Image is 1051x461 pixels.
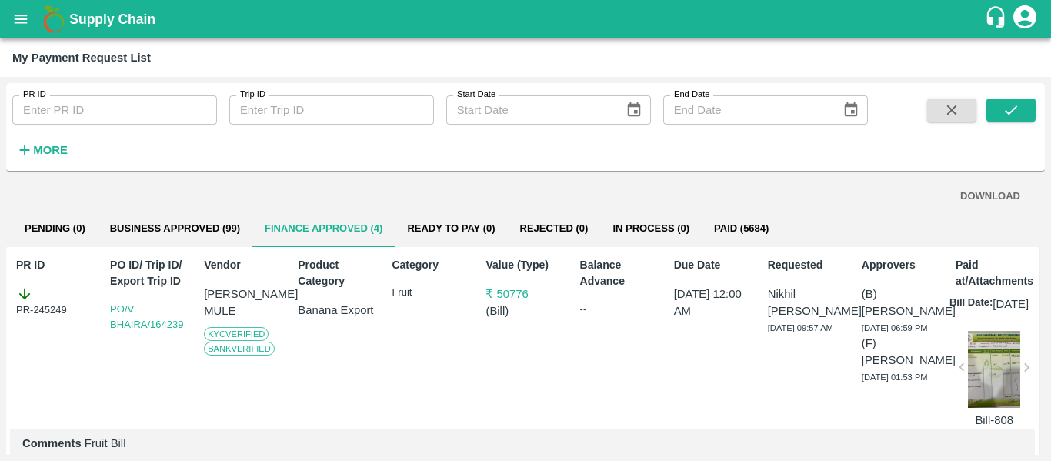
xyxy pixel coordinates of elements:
[674,286,753,320] p: [DATE] 12:00 AM
[954,183,1026,210] button: DOWNLOAD
[252,210,395,247] button: Finance Approved (4)
[12,137,72,163] button: More
[110,257,189,289] p: PO ID/ Trip ID/ Export Trip ID
[619,95,649,125] button: Choose date
[229,95,434,125] input: Enter Trip ID
[69,8,984,30] a: Supply Chain
[768,323,833,332] span: [DATE] 09:57 AM
[12,48,151,68] div: My Payment Request List
[204,342,275,356] span: Bank Verified
[862,323,928,332] span: [DATE] 06:59 PM
[674,89,709,101] label: End Date
[22,437,82,449] b: Comments
[663,95,831,125] input: End Date
[98,210,252,247] button: Business Approved (99)
[33,144,68,156] strong: More
[485,286,565,302] p: ₹ 50776
[862,335,941,369] p: (F) [PERSON_NAME]
[674,257,753,273] p: Due Date
[457,89,495,101] label: Start Date
[485,302,565,319] p: ( Bill )
[984,5,1011,33] div: customer-support
[204,286,283,320] p: [PERSON_NAME] MULE
[580,257,659,289] p: Balance Advance
[485,257,565,273] p: Value (Type)
[16,257,95,273] p: PR ID
[298,302,377,319] p: Banana Export
[600,210,702,247] button: In Process (0)
[862,257,941,273] p: Approvers
[993,296,1029,312] p: [DATE]
[240,89,265,101] label: Trip ID
[298,257,377,289] p: Product Category
[836,95,866,125] button: Choose date
[862,372,928,382] span: [DATE] 01:53 PM
[768,286,847,320] p: Nikhil [PERSON_NAME]
[395,210,507,247] button: Ready To Pay (0)
[23,89,46,101] label: PR ID
[16,286,95,318] div: PR-245249
[956,257,1035,289] p: Paid at/Attachments
[392,286,471,300] p: Fruit
[580,302,659,317] div: --
[69,12,155,27] b: Supply Chain
[38,4,69,35] img: logo
[949,296,993,312] p: Bill Date:
[204,327,269,341] span: KYC Verified
[862,286,941,320] p: (B) [PERSON_NAME]
[968,412,1021,429] p: Bill-808
[1011,3,1039,35] div: account of current user
[204,257,283,273] p: Vendor
[3,2,38,37] button: open drawer
[508,210,601,247] button: Rejected (0)
[110,303,183,330] a: PO/V BHAIRA/164239
[702,210,781,247] button: Paid (5684)
[22,435,1023,452] p: Fruit Bill
[12,210,98,247] button: Pending (0)
[12,95,217,125] input: Enter PR ID
[768,257,847,273] p: Requested
[446,95,614,125] input: Start Date
[392,257,471,273] p: Category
